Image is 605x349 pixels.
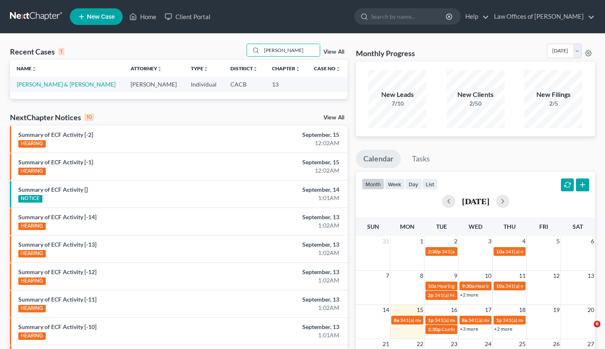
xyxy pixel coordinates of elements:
[524,90,583,99] div: New Filings
[238,268,339,276] div: September, 13
[419,271,424,281] span: 8
[18,268,96,275] a: Summary of ECF Activity [-12]
[84,114,94,121] div: 10
[461,9,489,24] a: Help
[18,332,46,340] div: HEARING
[556,236,561,246] span: 5
[552,339,561,349] span: 26
[238,323,339,331] div: September, 13
[468,317,501,323] span: 341(a) meeting
[496,248,504,255] span: 10a
[450,339,458,349] span: 23
[428,248,441,255] span: 2:30p
[518,271,526,281] span: 11
[416,339,424,349] span: 22
[490,9,595,24] a: Law Offices of [PERSON_NAME]
[336,67,341,72] i: unfold_more
[18,186,88,193] a: Summary of ECF Activity []
[382,305,390,315] span: 14
[475,283,493,289] span: Hearing
[314,65,341,72] a: Case Nounfold_more
[577,321,597,341] iframe: Intercom live chat
[505,248,538,255] span: 341(a) meeting
[238,213,339,221] div: September, 13
[484,305,492,315] span: 17
[442,326,489,332] span: Confirmation hearing
[368,90,427,99] div: New Leads
[238,186,339,194] div: September, 14
[265,77,307,92] td: 13
[230,65,258,72] a: Districtunfold_more
[238,240,339,249] div: September, 13
[131,65,162,72] a: Attorneyunfold_more
[524,99,583,108] div: 2/5
[362,178,384,190] button: month
[505,283,538,289] span: 341(a) meeting
[238,194,339,202] div: 1:01AM
[18,305,46,312] div: HEARING
[428,283,436,289] span: 10a
[518,339,526,349] span: 25
[238,166,339,175] div: 12:02AM
[382,236,390,246] span: 31
[587,339,595,349] span: 27
[18,140,46,148] div: HEARING
[521,236,526,246] span: 4
[428,292,434,298] span: 2p
[453,271,458,281] span: 9
[385,271,390,281] span: 7
[17,65,37,72] a: Nameunfold_more
[191,65,208,72] a: Typeunfold_more
[469,223,482,230] span: Wed
[124,77,184,92] td: [PERSON_NAME]
[87,14,115,20] span: New Case
[442,248,474,255] span: 341(a) meeting
[382,339,390,349] span: 21
[484,339,492,349] span: 24
[573,223,583,230] span: Sat
[405,150,437,168] a: Tasks
[422,178,438,190] button: list
[238,139,339,147] div: 12:02AM
[238,249,339,257] div: 1:02AM
[125,9,161,24] a: Home
[18,277,46,285] div: HEARING
[10,47,64,57] div: Recent Cases
[238,276,339,285] div: 1:02AM
[447,90,505,99] div: New Clients
[487,236,492,246] span: 3
[450,305,458,315] span: 16
[368,99,427,108] div: 7/10
[590,236,595,246] span: 6
[238,331,339,339] div: 1:01AM
[161,9,215,24] a: Client Portal
[18,158,93,166] a: Summary of ECF Activity [-1]
[460,292,478,298] a: +2 more
[203,67,208,72] i: unfold_more
[238,304,339,312] div: 1:02AM
[587,271,595,281] span: 13
[262,44,320,56] input: Search by name...
[238,131,339,139] div: September, 15
[435,292,468,298] span: 341(a) Meeting
[394,317,399,323] span: 8a
[594,321,600,327] span: 6
[496,283,504,289] span: 10a
[447,99,505,108] div: 2/50
[503,317,536,323] span: 341(a) meeting
[462,197,489,205] h2: [DATE]
[484,271,492,281] span: 10
[462,283,474,289] span: 9:30a
[323,49,344,55] a: View All
[428,326,441,332] span: 1:30p
[10,112,94,122] div: NextChapter Notices
[18,241,96,248] a: Summary of ECF Activity [-13]
[253,67,258,72] i: unfold_more
[32,67,37,72] i: unfold_more
[323,115,344,121] a: View All
[587,305,595,315] span: 20
[552,271,561,281] span: 12
[371,9,447,24] input: Search by name...
[272,65,300,72] a: Chapterunfold_more
[18,213,96,220] a: Summary of ECF Activity [-14]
